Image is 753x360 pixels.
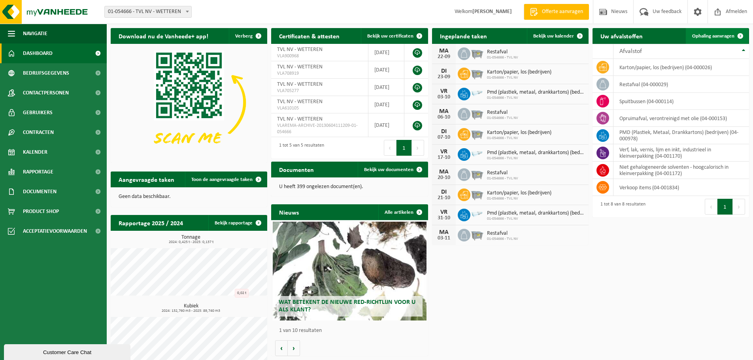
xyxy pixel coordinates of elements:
[470,167,484,181] img: WB-2500-GAL-GY-01
[613,162,749,179] td: niet gehalogeneerde solventen - hoogcalorisch in kleinverpakking (04-001172)
[208,215,266,231] a: Bekijk rapportage
[358,162,427,177] a: Bekijk uw documenten
[692,34,734,39] span: Ophaling aanvragen
[288,340,300,356] button: Volgende
[396,140,412,156] button: 1
[378,204,427,220] a: Alle artikelen
[23,83,69,103] span: Contactpersonen
[271,162,322,177] h2: Documenten
[436,229,452,236] div: MA
[487,69,551,75] span: Karton/papier, los (bedrijven)
[384,140,396,156] button: Previous
[487,89,585,96] span: Pmd (plastiek, metaal, drankkartons) (bedrijven)
[111,44,267,161] img: Download de VHEPlus App
[470,127,484,140] img: WB-2500-GAL-GY-01
[23,202,59,221] span: Product Shop
[717,199,733,215] button: 1
[487,156,585,161] span: 01-054666 - TVL NV
[277,105,362,111] span: VLA610105
[613,93,749,110] td: spuitbussen (04-000114)
[235,34,253,39] span: Verberg
[619,48,642,55] span: Afvalstof
[105,6,191,17] span: 01-054666 - TVL NV - WETTEREN
[613,59,749,76] td: karton/papier, los (bedrijven) (04-000026)
[593,28,651,43] h2: Uw afvalstoffen
[23,43,53,63] span: Dashboard
[436,48,452,54] div: MA
[361,28,427,44] a: Bekijk uw certificaten
[271,28,347,43] h2: Certificaten & attesten
[487,176,518,181] span: 01-054666 - TVL NV
[115,240,267,244] span: 2024: 0,425 t - 2025: 0,137 t
[104,6,192,18] span: 01-054666 - TVL NV - WETTEREN
[540,8,585,16] span: Offerte aanvragen
[115,303,267,313] h3: Kubiek
[277,81,323,87] span: TVL NV - WETTEREN
[470,87,484,100] img: LP-SK-00120-HPE-11
[279,328,424,334] p: 1 van 10 resultaten
[470,66,484,80] img: WB-2500-GAL-GY-01
[119,194,259,200] p: Geen data beschikbaar.
[436,88,452,94] div: VR
[23,103,53,123] span: Gebruikers
[277,88,362,94] span: VLA705277
[23,221,87,241] span: Acceptatievoorwaarden
[23,162,53,182] span: Rapportage
[185,172,266,187] a: Toon de aangevraagde taken
[436,68,452,74] div: DI
[487,136,551,141] span: 01-054666 - TVL NV
[111,172,182,187] h2: Aangevraagde taken
[487,170,518,176] span: Restafval
[487,237,518,241] span: 01-054666 - TVL NV
[613,127,749,144] td: PMD (Plastiek, Metaal, Drankkartons) (bedrijven) (04-000978)
[436,108,452,115] div: MA
[613,144,749,162] td: verf, lak, vernis, lijm en inkt, industrieel in kleinverpakking (04-001170)
[733,199,745,215] button: Next
[487,96,585,100] span: 01-054666 - TVL NV
[436,128,452,135] div: DI
[436,155,452,160] div: 17-10
[436,74,452,80] div: 23-09
[235,289,249,298] div: 0,02 t
[487,217,585,221] span: 01-054666 - TVL NV
[436,175,452,181] div: 20-10
[436,195,452,201] div: 21-10
[524,4,589,20] a: Offerte aanvragen
[115,235,267,244] h3: Tonnage
[277,99,323,105] span: TVL NV - WETTEREN
[23,182,57,202] span: Documenten
[368,96,404,113] td: [DATE]
[23,24,47,43] span: Navigatie
[533,34,574,39] span: Bekijk uw kalender
[115,309,267,313] span: 2024: 132,760 m3 - 2025: 89,740 m3
[470,46,484,60] img: WB-2500-GAL-GY-01
[279,184,420,190] p: U heeft 399 ongelezen document(en).
[487,190,551,196] span: Karton/papier, los (bedrijven)
[436,189,452,195] div: DI
[487,116,518,121] span: 01-054666 - TVL NV
[277,53,362,59] span: VLA900968
[527,28,588,44] a: Bekijk uw kalender
[364,167,413,172] span: Bekijk uw documenten
[277,116,323,122] span: TVL NV - WETTEREN
[273,222,426,320] a: Wat betekent de nieuwe RED-richtlijn voor u als klant?
[23,123,54,142] span: Contracten
[436,215,452,221] div: 31-10
[686,28,748,44] a: Ophaling aanvragen
[487,109,518,116] span: Restafval
[275,139,324,156] div: 1 tot 5 van 5 resultaten
[487,55,518,60] span: 01-054666 - TVL NV
[191,177,253,182] span: Toon de aangevraagde taken
[613,179,749,196] td: verkoop items (04-001834)
[436,54,452,60] div: 22-09
[436,209,452,215] div: VR
[277,64,323,70] span: TVL NV - WETTEREN
[436,169,452,175] div: MA
[367,34,413,39] span: Bekijk uw certificaten
[436,115,452,120] div: 06-10
[436,149,452,155] div: VR
[275,340,288,356] button: Vorige
[470,187,484,201] img: WB-2500-GAL-GY-01
[470,147,484,160] img: LP-SK-00120-HPE-11
[613,76,749,93] td: restafval (04-000029)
